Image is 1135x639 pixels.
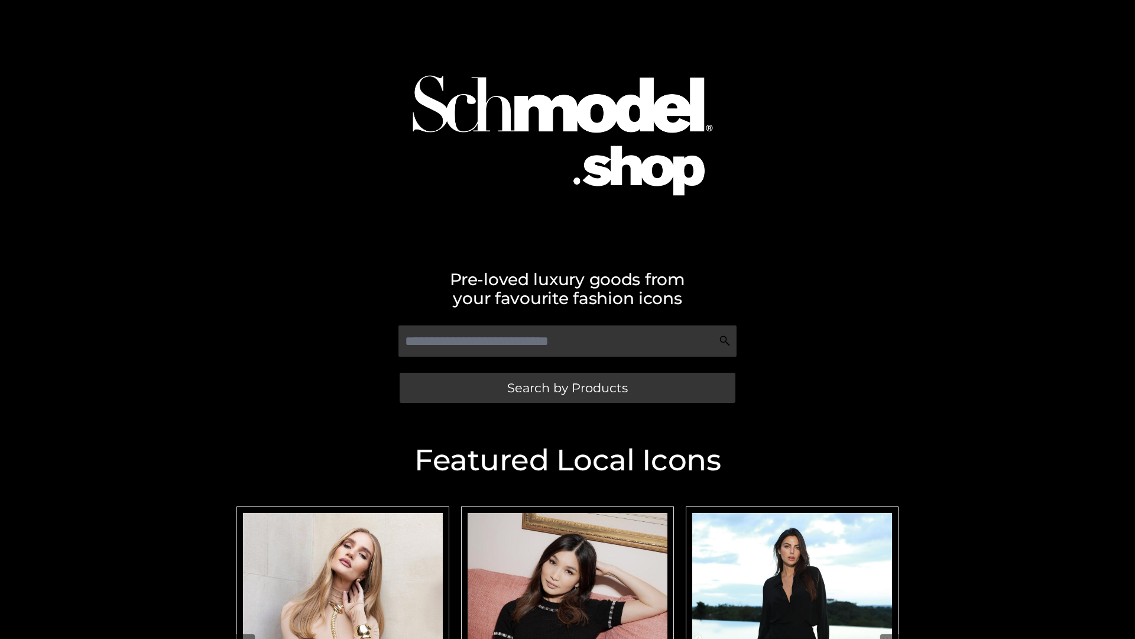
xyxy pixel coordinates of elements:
a: Search by Products [400,373,735,403]
h2: Featured Local Icons​ [231,446,904,475]
img: Search Icon [719,335,731,347]
h2: Pre-loved luxury goods from your favourite fashion icons [231,270,904,308]
span: Search by Products [507,382,628,394]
